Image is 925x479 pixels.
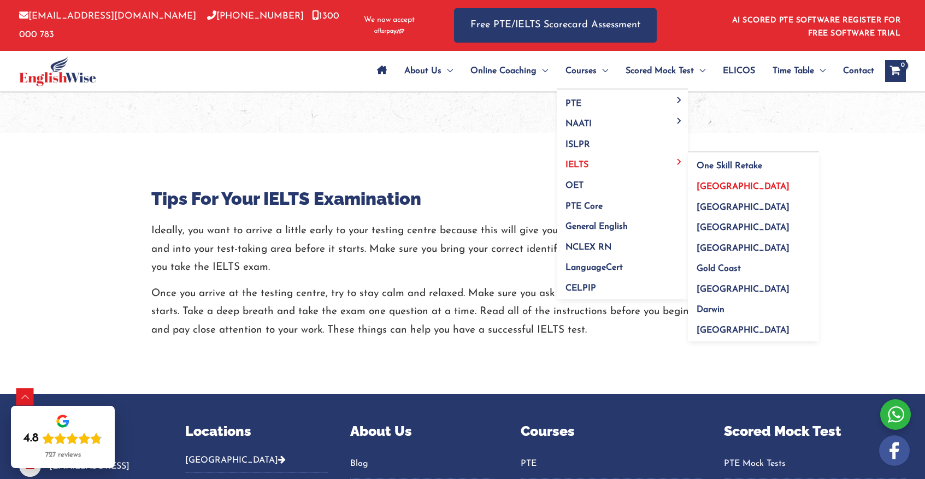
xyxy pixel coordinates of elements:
[565,263,623,272] span: LanguageCert
[673,158,686,164] span: Menu Toggle
[697,305,724,314] span: Darwin
[773,52,814,90] span: Time Table
[350,455,493,473] a: Blog
[565,222,628,231] span: General English
[697,244,790,253] span: [GEOGRAPHIC_DATA]
[557,110,688,131] a: NAATIMenu Toggle
[565,284,596,293] span: CELPIP
[557,233,688,254] a: NCLEX RN
[557,151,688,172] a: IELTSMenu Toggle
[688,152,819,173] a: One Skill Retake
[697,264,741,273] span: Gold Coast
[521,455,703,478] nav: Menu
[19,11,339,39] a: 1300 000 783
[151,187,774,210] h3: Tips For Your IELTS Examination
[697,162,762,170] span: One Skill Retake
[697,182,790,191] span: [GEOGRAPHIC_DATA]
[764,52,834,90] a: Time TableMenu Toggle
[597,52,608,90] span: Menu Toggle
[726,8,906,43] aside: Header Widget 1
[697,285,790,294] span: [GEOGRAPHIC_DATA]
[207,11,304,21] a: [PHONE_NUMBER]
[565,243,611,252] span: NCLEX RN
[885,60,906,82] a: View Shopping Cart, empty
[350,421,493,442] p: About Us
[23,431,102,446] div: Rating: 4.8 out of 5
[688,234,819,255] a: [GEOGRAPHIC_DATA]
[185,455,328,473] button: [GEOGRAPHIC_DATA]
[557,274,688,299] a: CELPIP
[470,52,537,90] span: Online Coaching
[565,140,590,149] span: ISLPR
[23,431,39,446] div: 4.8
[151,222,774,276] p: Ideally, you want to arrive a little early to your testing centre because this will give you time...
[557,131,688,151] a: ISLPR
[454,8,657,43] a: Free PTE/IELTS Scorecard Assessment
[441,52,453,90] span: Menu Toggle
[673,97,686,103] span: Menu Toggle
[879,435,910,466] img: white-facebook.png
[45,451,81,459] div: 727 reviews
[697,326,790,335] span: [GEOGRAPHIC_DATA]
[396,52,462,90] a: About UsMenu Toggle
[537,52,548,90] span: Menu Toggle
[843,52,874,90] span: Contact
[565,52,597,90] span: Courses
[19,11,196,21] a: [EMAIL_ADDRESS][DOMAIN_NAME]
[688,214,819,235] a: [GEOGRAPHIC_DATA]
[724,421,906,442] p: Scored Mock Test
[565,120,592,128] span: NAATI
[688,255,819,276] a: Gold Coast
[557,172,688,193] a: OET
[724,455,906,473] a: PTE Mock Tests
[814,52,826,90] span: Menu Toggle
[557,213,688,234] a: General English
[688,296,819,317] a: Darwin
[565,181,584,190] span: OET
[374,28,404,34] img: Afterpay-Logo
[557,52,617,90] a: CoursesMenu Toggle
[697,203,790,212] span: [GEOGRAPHIC_DATA]
[404,52,441,90] span: About Us
[714,52,764,90] a: ELICOS
[521,455,703,473] a: PTE
[697,223,790,232] span: [GEOGRAPHIC_DATA]
[565,99,581,108] span: PTE
[694,52,705,90] span: Menu Toggle
[565,202,603,211] span: PTE Core
[732,16,901,38] a: AI SCORED PTE SOFTWARE REGISTER FOR FREE SOFTWARE TRIAL
[364,15,415,26] span: We now accept
[151,285,774,339] p: Once you arrive at the testing centre, try to stay calm and relaxed. Make sure you ask any questi...
[617,52,714,90] a: Scored Mock TestMenu Toggle
[673,117,686,123] span: Menu Toggle
[521,421,703,442] p: Courses
[688,275,819,296] a: [GEOGRAPHIC_DATA]
[557,192,688,213] a: PTE Core
[688,193,819,214] a: [GEOGRAPHIC_DATA]
[723,52,755,90] span: ELICOS
[185,421,328,442] p: Locations
[19,56,96,86] img: cropped-ew-logo
[688,173,819,194] a: [GEOGRAPHIC_DATA]
[557,90,688,110] a: PTEMenu Toggle
[557,254,688,275] a: LanguageCert
[626,52,694,90] span: Scored Mock Test
[368,52,874,90] nav: Site Navigation: Main Menu
[565,161,588,169] span: IELTS
[688,317,819,342] a: [GEOGRAPHIC_DATA]
[462,52,557,90] a: Online CoachingMenu Toggle
[834,52,874,90] a: Contact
